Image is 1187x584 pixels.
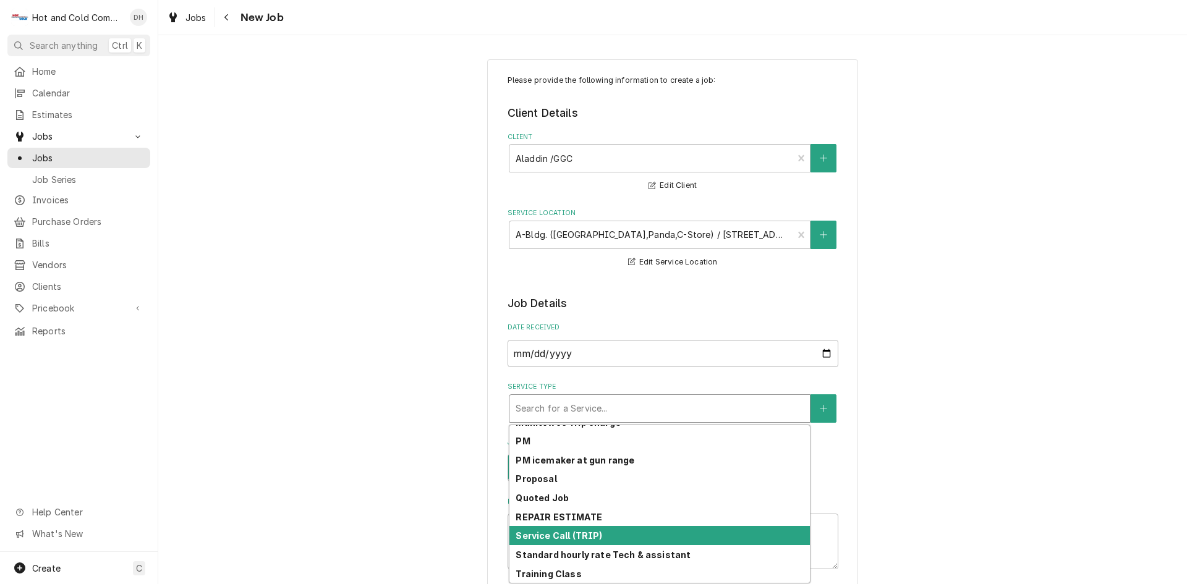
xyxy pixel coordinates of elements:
[516,417,620,428] strong: Manitowoc Trip charge
[32,324,144,337] span: Reports
[32,237,144,250] span: Bills
[32,65,144,78] span: Home
[810,394,836,423] button: Create New Service
[237,9,284,26] span: New Job
[217,7,237,27] button: Navigate back
[508,497,838,507] label: Reason For Call
[508,323,838,332] label: Date Received
[32,11,123,24] div: Hot and Cold Commercial Kitchens, Inc.
[508,438,838,481] div: Job Type
[508,382,838,392] label: Service Type
[32,506,143,518] span: Help Center
[647,178,699,193] button: Edit Client
[508,75,838,86] p: Please provide the following information to create a job:
[11,9,28,26] div: Hot and Cold Commercial Kitchens, Inc.'s Avatar
[32,173,144,186] span: Job Series
[516,569,581,579] strong: Training Class
[7,502,150,522] a: Go to Help Center
[7,276,150,297] a: Clients
[516,493,569,503] strong: Quoted Job
[32,193,144,206] span: Invoices
[7,523,150,544] a: Go to What's New
[32,563,61,573] span: Create
[7,61,150,82] a: Home
[162,7,211,28] a: Jobs
[7,35,150,56] button: Search anythingCtrlK
[32,215,144,228] span: Purchase Orders
[137,39,142,52] span: K
[508,132,838,142] label: Client
[508,497,838,569] div: Reason For Call
[30,39,98,52] span: Search anything
[7,211,150,232] a: Purchase Orders
[7,148,150,168] a: Jobs
[32,108,144,121] span: Estimates
[7,321,150,341] a: Reports
[508,438,838,447] label: Job Type
[7,104,150,125] a: Estimates
[32,87,144,99] span: Calendar
[32,130,126,143] span: Jobs
[185,11,206,24] span: Jobs
[626,255,720,270] button: Edit Service Location
[7,233,150,253] a: Bills
[516,530,602,541] strong: Service Call (TRIP)
[130,9,147,26] div: DH
[810,144,836,172] button: Create New Client
[516,549,691,560] strong: Standard hourly rate Tech & assistant
[32,280,144,293] span: Clients
[508,208,838,218] label: Service Location
[112,39,128,52] span: Ctrl
[516,436,530,446] strong: PM
[516,512,602,522] strong: REPAIR ESTIMATE
[7,126,150,146] a: Go to Jobs
[820,404,827,413] svg: Create New Service
[136,562,142,575] span: C
[508,295,838,311] legend: Job Details
[508,132,838,193] div: Client
[516,473,556,484] strong: Proposal
[508,323,838,366] div: Date Received
[7,83,150,103] a: Calendar
[32,258,144,271] span: Vendors
[820,231,827,239] svg: Create New Location
[810,221,836,249] button: Create New Location
[820,154,827,163] svg: Create New Client
[32,151,144,164] span: Jobs
[7,298,150,318] a: Go to Pricebook
[508,105,838,121] legend: Client Details
[32,302,126,315] span: Pricebook
[508,208,838,269] div: Service Location
[7,190,150,210] a: Invoices
[130,9,147,26] div: Daryl Harris's Avatar
[11,9,28,26] div: H
[7,255,150,275] a: Vendors
[7,169,150,190] a: Job Series
[508,340,838,367] input: yyyy-mm-dd
[32,527,143,540] span: What's New
[508,382,838,422] div: Service Type
[516,455,634,465] strong: PM icemaker at gun range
